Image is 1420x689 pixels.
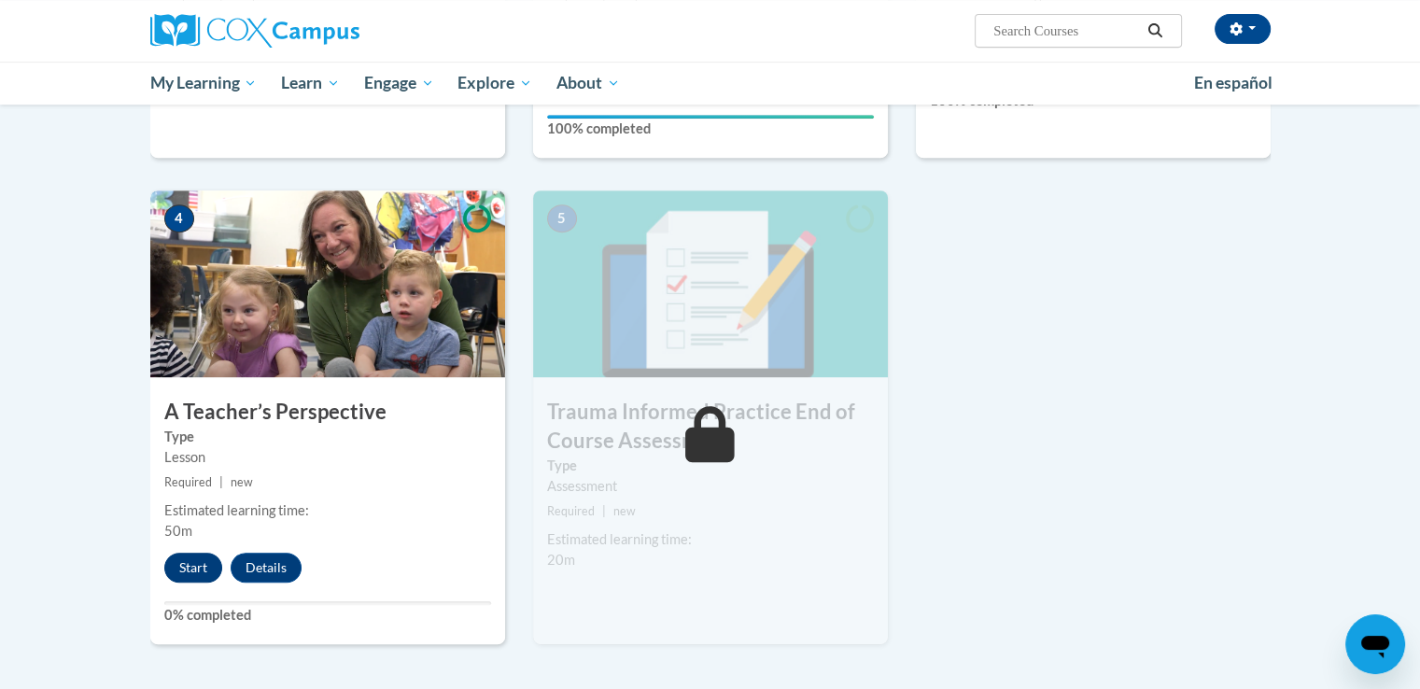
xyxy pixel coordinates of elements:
[1215,14,1271,44] button: Account Settings
[602,504,606,518] span: |
[164,427,491,447] label: Type
[547,456,874,476] label: Type
[281,72,340,94] span: Learn
[547,119,874,139] label: 100% completed
[164,605,491,626] label: 0% completed
[164,447,491,468] div: Lesson
[231,475,253,489] span: new
[150,14,505,48] a: Cox Campus
[164,500,491,521] div: Estimated learning time:
[164,204,194,232] span: 4
[1182,63,1285,103] a: En español
[445,62,544,105] a: Explore
[164,523,192,539] span: 50m
[219,475,223,489] span: |
[164,475,212,489] span: Required
[269,62,352,105] a: Learn
[533,190,888,377] img: Course Image
[547,115,874,119] div: Your progress
[547,552,575,568] span: 20m
[533,398,888,456] h3: Trauma Informed Practice End of Course Assessment
[150,398,505,427] h3: A Teacher’s Perspective
[122,62,1299,105] div: Main menu
[150,190,505,377] img: Course Image
[547,476,874,497] div: Assessment
[1141,20,1169,42] button: Search
[149,72,257,94] span: My Learning
[547,529,874,550] div: Estimated learning time:
[556,72,620,94] span: About
[547,504,595,518] span: Required
[231,553,302,583] button: Details
[364,72,434,94] span: Engage
[457,72,532,94] span: Explore
[544,62,632,105] a: About
[150,14,359,48] img: Cox Campus
[138,62,270,105] a: My Learning
[613,504,636,518] span: new
[1345,614,1405,674] iframe: Button to launch messaging window
[164,553,222,583] button: Start
[991,20,1141,42] input: Search Courses
[547,204,577,232] span: 5
[1194,73,1272,92] span: En español
[352,62,446,105] a: Engage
